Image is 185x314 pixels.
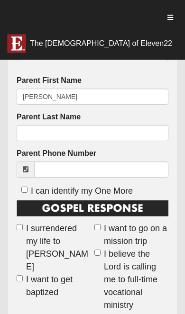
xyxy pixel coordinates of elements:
[30,39,172,48] div: The [DEMOGRAPHIC_DATA] of Eleven22
[17,112,81,123] label: Parent Last Name
[17,148,96,159] label: Parent Phone Number
[94,224,101,230] input: I want to go on a mission trip
[104,222,168,248] span: I want to go on a mission trip
[17,224,23,230] input: I surrendered my life to [PERSON_NAME]
[17,275,23,281] input: I want to get baptized
[7,34,26,53] img: E-icon-fireweed-White-TM.png
[104,248,168,312] span: I believe the Lord is calling me to full-time vocational ministry
[26,222,91,273] span: I surrendered my life to [PERSON_NAME]
[17,199,168,220] img: GospelResponseBLK.png
[31,186,133,196] span: I can identify my One More
[94,250,101,256] input: I believe the Lord is calling me to full-time vocational ministry
[17,75,82,86] label: Parent First Name
[21,187,28,193] input: I can identify my One More
[26,273,91,299] span: I want to get baptized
